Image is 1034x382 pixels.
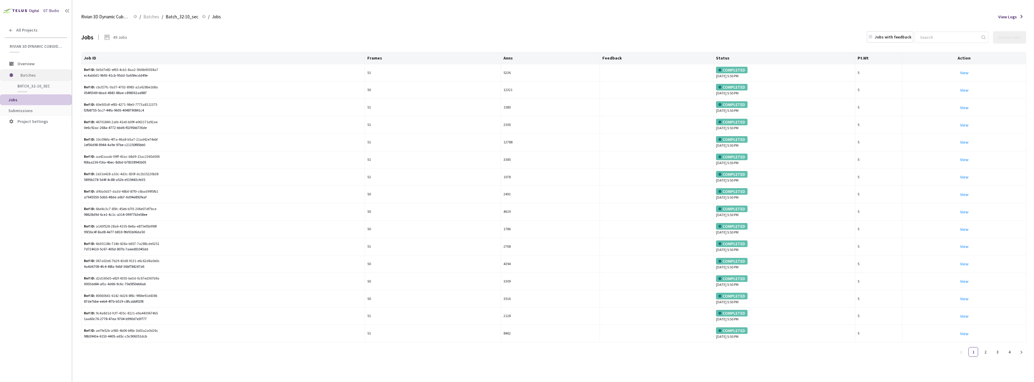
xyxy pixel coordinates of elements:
div: COMPLETED [716,206,748,212]
div: ae7fe52b-a983-4b06-bf6b-1b03a2a0d26c [84,328,161,334]
div: cbcf27fc-0a37-4702-8983-a2a628be1b8a [84,84,161,90]
button: left [956,347,966,357]
li: 2 [980,347,990,357]
div: 4a4d6708-4fc4-48fa-9dbf-36bf784247d6 [84,264,362,270]
div: [DATE] 5:50 PM [716,154,852,166]
td: 5 [855,81,902,99]
td: 2128 [501,307,600,325]
b: Ref ID: [84,311,95,315]
td: 1786 [501,221,600,238]
td: 51 [365,325,501,342]
div: [DATE] 5:50 PM [716,327,852,340]
a: View [960,227,968,232]
div: COMPLETED [716,275,748,282]
td: 5 [855,169,902,186]
input: Search [916,32,980,43]
div: aa42aaab-09ff-43ac-b8d9-13ac2360d006 [84,154,161,160]
div: 6b30118b-714b-428a-b657-7a288cde0251 [84,241,161,247]
td: 8462 [501,325,600,342]
div: GT Studio [43,8,59,14]
th: Frames [365,52,501,64]
div: ec4ab0d1-9b93-41cb-95dd-5a65fecdd49e [84,73,362,78]
b: Ref ID: [84,67,95,72]
span: Jobs [212,13,221,20]
a: View [960,157,968,162]
a: 4 [1005,347,1014,356]
span: Jobs [8,97,17,102]
td: 12321 [501,81,600,99]
li: Previous Page [956,347,966,357]
td: 51 [365,64,501,82]
span: Rivian 3D Dynamic Cuboids[2024-25] [81,13,130,20]
td: 51 [365,169,501,186]
td: 5 [855,116,902,134]
li: / [208,13,210,20]
div: COMPLETED [716,119,748,125]
a: View [960,70,968,75]
div: 49 Jobs [113,34,127,41]
a: 1 [969,347,978,356]
td: 51 [365,134,501,151]
div: [DATE] 5:50 PM [716,84,852,96]
td: 5 [855,238,902,255]
span: Overview [17,61,35,66]
a: View [960,105,968,110]
a: View [960,279,968,284]
div: 7d724610-5c67-405d-807b-7aeed81045dd [84,246,362,252]
div: [DATE] 5:50 PM [716,171,852,183]
div: 0003de84-af1c-4d66-9c6c-70e5f50eb6ab [84,281,362,287]
span: Batches [143,13,159,20]
div: [DATE] 5:50 PM [716,136,852,148]
b: Ref ID: [84,172,95,176]
span: Rivian 3D Dynamic Cuboids[2024-25] [10,44,63,49]
td: 51 [365,307,501,325]
div: COMPLETED [716,327,748,334]
b: Ref ID: [84,293,95,298]
td: 50 [365,81,501,99]
li: / [139,13,141,20]
td: 51 [365,238,501,255]
td: 50 [365,186,501,203]
td: 5 [855,186,902,203]
div: 46701840-2afd-41e0-b09f-e063171e92ae [84,119,161,125]
div: [DATE] 5:50 PM [716,119,852,131]
b: Ref ID: [84,328,95,333]
div: a7645550-5db5-48de-a6b7-6d94e892feaf [84,194,362,200]
span: Submissions [8,108,33,113]
div: [DATE] 5:50 PM [716,223,852,235]
td: 2491 [501,186,600,203]
span: Project Settings [17,119,48,124]
div: 87de7bbe-eeb4-4f7b-b519-c8fcabbf02f8 [84,299,362,304]
b: Ref ID: [84,258,95,263]
div: Jobs with feedback [875,34,911,40]
div: 0e6c92ac-268a-4772-bbd6-f0295bb736de [84,125,362,131]
a: View [960,87,968,93]
div: d2d160d5-e82f-4303-be3d-0c67ed367b9a [84,276,161,281]
a: View [960,244,968,249]
div: COMPLETED [716,84,748,90]
div: Create Jobs [999,35,1021,40]
div: COMPLETED [716,101,748,108]
a: View [960,331,968,336]
span: right [1020,350,1023,354]
a: View [960,192,968,197]
td: 3309 [501,273,600,290]
b: Ref ID: [84,154,95,159]
a: View [960,122,968,128]
td: 5 [855,325,902,342]
td: 4394 [501,255,600,273]
td: 5 [855,64,902,82]
td: 50 [365,203,501,221]
div: [DATE] 5:50 PM [716,188,852,200]
th: Action [902,52,1026,64]
div: 6bd4c3c7-85fc-45eb-b7f3-206e07df7bce [84,206,161,212]
td: 51 [365,151,501,169]
li: / [162,13,163,20]
div: Jobs [81,32,93,42]
td: 5 [855,221,902,238]
div: 054f0349-bbad-4843-88ae-c898361ae887 [84,90,362,96]
td: 50 [365,273,501,290]
td: 5 [855,307,902,325]
div: [DATE] 5:50 PM [716,258,852,270]
div: COMPLETED [716,240,748,247]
